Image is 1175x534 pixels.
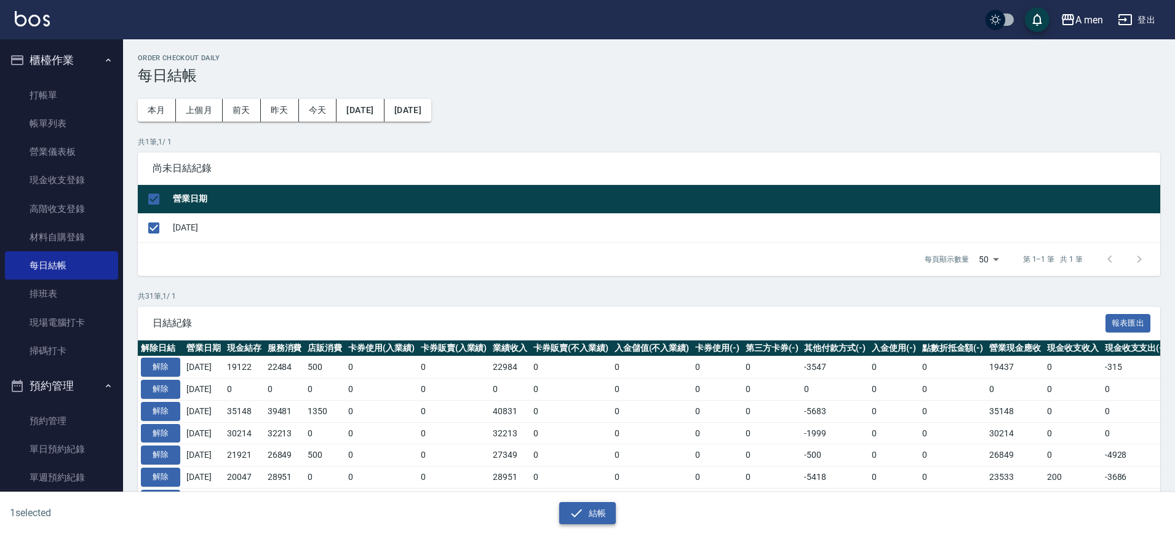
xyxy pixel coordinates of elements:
th: 卡券販賣(不入業績) [530,340,611,356]
a: 預約管理 [5,407,118,435]
th: 卡券販賣(入業績) [418,340,490,356]
td: 35148 [224,400,265,422]
img: Logo [15,11,50,26]
td: 0 [530,422,611,444]
td: 0 [530,356,611,379]
td: 0 [345,466,418,489]
td: 0 [743,379,802,401]
td: 0 [611,400,693,422]
button: 昨天 [261,99,299,122]
td: [DATE] [170,213,1160,242]
p: 第 1–1 筆 共 1 筆 [1023,254,1083,265]
td: -5683 [801,400,869,422]
td: 18873 [986,488,1044,510]
a: 報表匯出 [1105,316,1151,328]
td: 0 [692,379,743,401]
th: 店販消費 [305,340,345,356]
td: 0 [305,466,345,489]
td: 21921 [224,444,265,466]
td: 0 [692,356,743,379]
td: 19122 [224,356,265,379]
th: 服務消費 [265,340,305,356]
th: 卡券使用(-) [692,340,743,356]
td: 28951 [265,466,305,489]
td: 0 [869,400,919,422]
p: 共 1 筆, 1 / 1 [138,136,1160,147]
td: 0 [1044,379,1102,401]
td: -315 [1102,356,1169,379]
th: 入金使用(-) [869,340,919,356]
td: 0 [1044,488,1102,510]
a: 單週預約紀錄 [5,463,118,492]
td: 0 [743,356,802,379]
td: 0 [869,422,919,444]
td: 27349 [490,444,530,466]
td: [DATE] [183,466,224,489]
a: 單日預約紀錄 [5,435,118,463]
td: 0 [869,444,919,466]
td: -4928 [1102,444,1169,466]
button: [DATE] [337,99,384,122]
button: 解除 [141,402,180,421]
td: 0 [611,466,693,489]
td: 0 [611,488,693,510]
td: 0 [611,379,693,401]
td: 0 [345,400,418,422]
td: 0 [1044,400,1102,422]
td: 40831 [490,400,530,422]
td: 23533 [986,466,1044,489]
button: A men [1056,7,1108,33]
td: 39481 [265,400,305,422]
th: 營業現金應收 [986,340,1044,356]
td: 19437 [986,356,1044,379]
td: 0 [345,422,418,444]
td: 30214 [224,422,265,444]
td: 0 [611,422,693,444]
td: 0 [611,444,693,466]
td: 0 [1044,356,1102,379]
td: 0 [345,488,418,510]
td: 32213 [490,422,530,444]
a: 帳單列表 [5,109,118,138]
td: 0 [530,466,611,489]
td: [DATE] [183,356,224,379]
td: 0 [919,356,987,379]
p: 每頁顯示數量 [925,254,969,265]
h6: 1 selected [10,505,292,520]
th: 現金收支收入 [1044,340,1102,356]
td: 0 [265,379,305,401]
td: 0 [305,379,345,401]
th: 卡券使用(入業績) [345,340,418,356]
td: 0 [743,488,802,510]
td: 0 [692,488,743,510]
td: 0 [418,400,490,422]
td: 0 [1044,444,1102,466]
td: 0 [224,379,265,401]
td: 0 [919,379,987,401]
td: 32213 [265,422,305,444]
td: -7079 [801,488,869,510]
td: 0 [743,422,802,444]
button: 解除 [141,468,180,487]
td: 200 [1044,466,1102,489]
button: 登出 [1113,9,1160,31]
td: 30214 [986,422,1044,444]
td: 25952 [490,488,530,510]
td: 0 [418,379,490,401]
td: 0 [1102,400,1169,422]
td: 0 [919,400,987,422]
td: 0 [919,422,987,444]
td: 0 [305,422,345,444]
button: save [1025,7,1050,32]
th: 營業日期 [170,185,1160,214]
th: 業績收入 [490,340,530,356]
td: 0 [692,422,743,444]
a: 材料自購登錄 [5,223,118,251]
td: 26849 [265,444,305,466]
td: 0 [1102,422,1169,444]
button: 解除 [141,490,180,509]
h3: 每日結帳 [138,67,1160,84]
th: 入金儲值(不入業績) [611,340,693,356]
a: 每日結帳 [5,251,118,280]
button: 解除 [141,380,180,399]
